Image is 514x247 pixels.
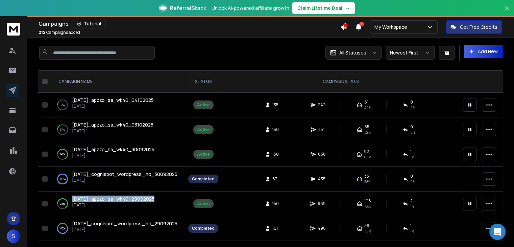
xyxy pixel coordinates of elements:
[364,124,369,130] span: 65
[364,174,369,179] span: 33
[72,146,154,153] a: [DATE]_apzzo_sa_wk40_30092025
[460,24,497,30] p: Get Free Credits
[192,176,215,182] div: Completed
[7,229,20,243] button: S
[364,228,371,234] span: 39 %
[410,124,413,130] span: 0
[72,196,154,202] a: [DATE]_apzzo_sa_wk40_29092025
[197,102,210,108] div: Active
[272,201,279,206] span: 150
[359,22,364,26] span: 1
[72,202,154,208] p: [DATE]
[73,19,105,28] button: Tutorial
[318,127,325,132] span: 351
[410,105,415,110] span: 0 %
[50,167,184,192] td: 100%[DATE]_cognispot_wordpress_ind_30092025[DATE]
[489,224,506,240] div: Open Intercom Messenger
[60,126,65,133] p: 17 %
[386,46,435,60] button: Newest First
[364,223,369,228] span: 39
[59,225,66,232] p: 100 %
[318,176,325,182] span: 435
[410,154,414,160] span: 1 %
[272,102,279,108] span: 135
[339,49,366,56] p: All Statuses
[60,151,65,158] p: 66 %
[50,192,184,216] td: 65%[DATE]_apzzo_sa_wk40_29092025[DATE]
[364,105,371,110] span: 49 %
[72,146,154,153] span: [DATE]_apzzo_sa_wk40_30092025
[464,45,503,58] button: Add New
[345,5,350,12] span: →
[272,176,279,182] span: 87
[410,228,414,234] span: 1 %
[72,171,177,178] a: [DATE]_cognispot_wordpress_ind_30092025
[72,121,153,128] a: [DATE]_apzzo_sa_wk40_03102025
[318,102,325,108] span: 242
[72,227,177,232] p: [DATE]
[364,154,371,160] span: 66 %
[503,4,511,20] button: Close banner
[72,220,177,227] span: [DATE]_cognispot_wordpress_ind_29092025
[50,216,184,241] td: 100%[DATE]_cognispot_wordpress_ind_29092025[DATE]
[72,104,154,109] p: [DATE]
[410,130,415,135] span: 0 %
[374,24,410,30] p: My Workspace
[410,149,412,154] span: 1
[364,99,368,105] span: 61
[364,204,371,209] span: 73 %
[50,93,184,117] td: 9%[DATE]_apzzo_sa_wk40_04102025[DATE]
[222,71,459,93] th: CAMPAIGN STATS
[39,30,80,35] p: Campaigns added
[410,223,412,228] span: 1
[197,152,210,157] div: Active
[72,153,154,158] p: [DATE]
[50,142,184,167] td: 66%[DATE]_apzzo_sa_wk40_30092025[DATE]
[318,201,326,206] span: 668
[59,176,66,182] p: 100 %
[318,152,326,157] span: 636
[72,178,177,183] p: [DATE]
[292,2,355,14] button: Claim Lifetime Deal→
[364,198,371,204] span: 108
[410,198,413,204] span: 2
[60,200,65,207] p: 65 %
[364,130,371,135] span: 52 %
[72,128,153,134] p: [DATE]
[364,179,371,184] span: 38 %
[272,127,279,132] span: 150
[272,226,279,231] span: 101
[364,149,369,154] span: 92
[192,226,215,231] div: Completed
[446,20,502,34] button: Get Free Credits
[197,201,210,206] div: Active
[272,152,279,157] span: 150
[184,71,222,93] th: STATUS
[410,99,413,105] span: 0
[170,4,206,12] span: ReferralStack
[410,174,413,179] span: 0
[50,117,184,142] td: 17%[DATE]_apzzo_sa_wk40_03102025[DATE]
[318,226,326,231] span: 496
[39,19,340,28] div: Campaigns
[212,5,289,12] p: Unlock AI-powered affiliate growth
[197,127,210,132] div: Active
[72,97,154,104] a: [DATE]_apzzo_sa_wk40_04102025
[410,204,414,209] span: 1 %
[410,179,415,184] span: 0 %
[72,220,177,227] a: [DATE]_cognispot_wordpress_ind_29092025
[50,71,184,93] th: CAMPAIGN NAME
[61,102,65,108] p: 9 %
[39,29,46,35] span: 212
